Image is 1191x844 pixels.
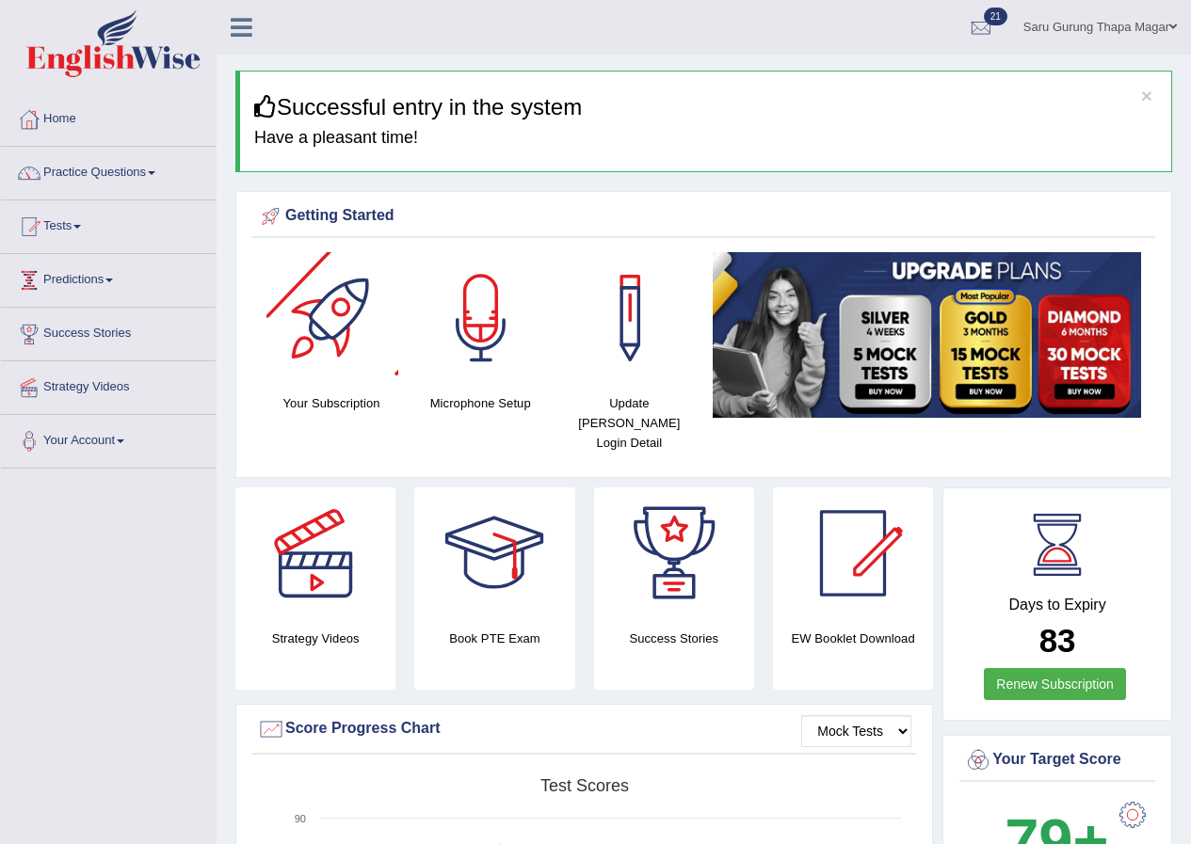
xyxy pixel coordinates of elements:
[984,8,1007,25] span: 21
[964,597,1151,613] h4: Days to Expiry
[984,668,1126,700] a: Renew Subscription
[254,95,1157,119] h3: Successful entry in the system
[414,629,574,648] h4: Book PTE Exam
[773,629,933,648] h4: EW Booklet Download
[713,252,1141,418] img: small5.jpg
[257,202,1151,231] div: Getting Started
[564,393,694,453] h4: Update [PERSON_NAME] Login Detail
[254,129,1157,148] h4: Have a pleasant time!
[1039,622,1076,659] b: 83
[1,200,216,247] a: Tests
[415,393,545,413] h4: Microphone Setup
[1,93,216,140] a: Home
[257,715,911,743] div: Score Progress Chart
[964,746,1151,774] div: Your Target Score
[1,415,216,462] a: Your Account
[1,361,216,408] a: Strategy Videos
[540,776,629,795] tspan: Test scores
[1141,86,1152,105] button: ×
[1,254,216,301] a: Predictions
[1,147,216,194] a: Practice Questions
[594,629,754,648] h4: Success Stories
[1,308,216,355] a: Success Stories
[266,393,396,413] h4: Your Subscription
[235,629,395,648] h4: Strategy Videos
[295,813,306,824] text: 90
